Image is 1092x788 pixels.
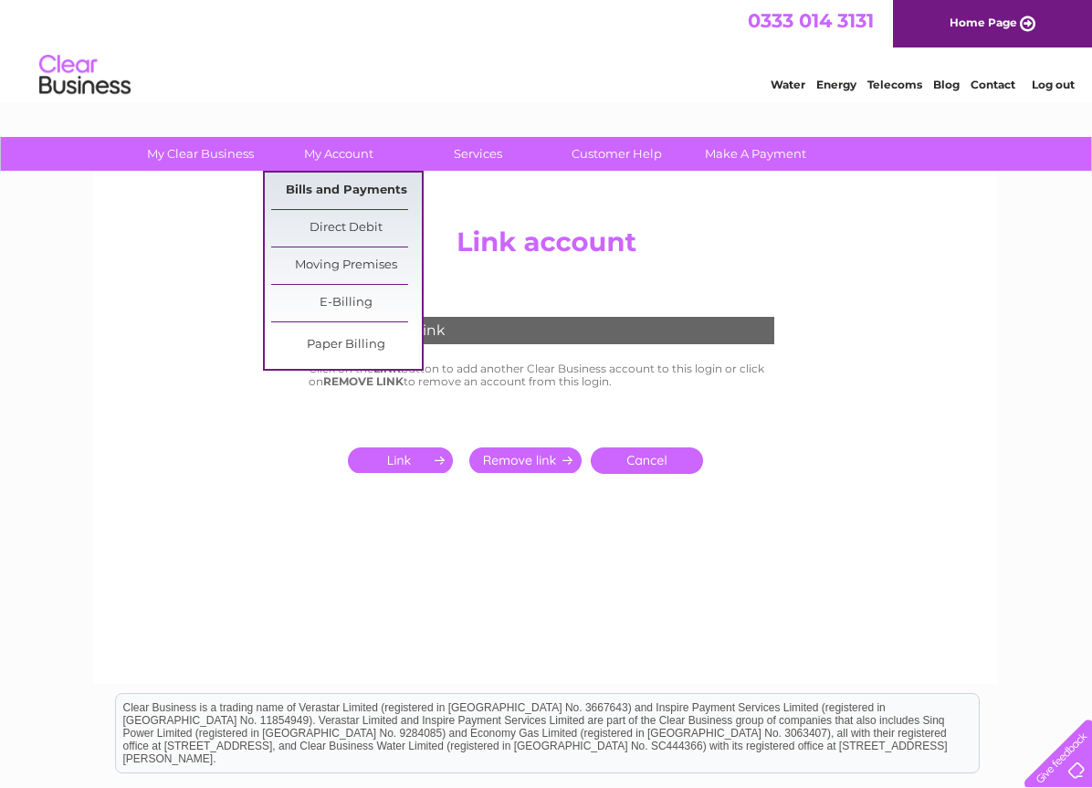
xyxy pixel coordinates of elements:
a: Make A Payment [680,137,831,171]
td: Click on the button to add another Clear Business account to this login or click on to remove an ... [304,358,788,393]
a: Bills and Payments [271,173,422,209]
b: REMOVE LINK [323,374,404,388]
a: Customer Help [541,137,692,171]
a: My Account [264,137,415,171]
a: Water [771,78,805,91]
input: Submit [469,447,582,473]
a: Direct Debit [271,210,422,247]
img: logo.png [38,47,131,103]
div: Clear Business is a trading name of Verastar Limited (registered in [GEOGRAPHIC_DATA] No. 3667643... [116,10,979,89]
a: 0333 014 3131 [748,9,874,32]
a: E-Billing [271,285,422,321]
a: Moving Premises [271,247,422,284]
a: My Clear Business [125,137,276,171]
a: Services [403,137,553,171]
a: Cancel [591,447,703,474]
a: Energy [816,78,856,91]
a: Blog [933,78,960,91]
input: Submit [348,447,460,473]
a: Log out [1032,78,1075,91]
a: Telecoms [867,78,922,91]
a: Paper Billing [271,327,422,363]
a: Contact [971,78,1015,91]
div: Add/Remove Link [309,317,774,344]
